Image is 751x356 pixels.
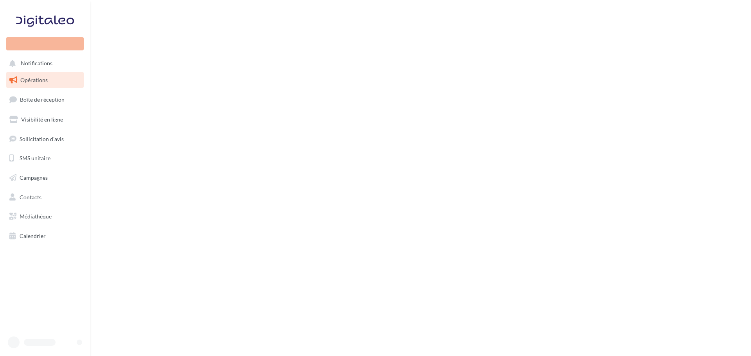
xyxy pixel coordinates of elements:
[5,208,85,225] a: Médiathèque
[21,116,63,123] span: Visibilité en ligne
[20,96,65,103] span: Boîte de réception
[5,228,85,244] a: Calendrier
[5,150,85,166] a: SMS unitaire
[20,155,50,161] span: SMS unitaire
[20,135,64,142] span: Sollicitation d'avis
[6,37,84,50] div: Nouvelle campagne
[5,131,85,147] a: Sollicitation d'avis
[20,194,41,200] span: Contacts
[5,72,85,88] a: Opérations
[5,91,85,108] a: Boîte de réception
[20,77,48,83] span: Opérations
[5,111,85,128] a: Visibilité en ligne
[5,170,85,186] a: Campagnes
[20,233,46,239] span: Calendrier
[20,213,52,220] span: Médiathèque
[5,189,85,206] a: Contacts
[20,174,48,181] span: Campagnes
[21,60,52,67] span: Notifications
